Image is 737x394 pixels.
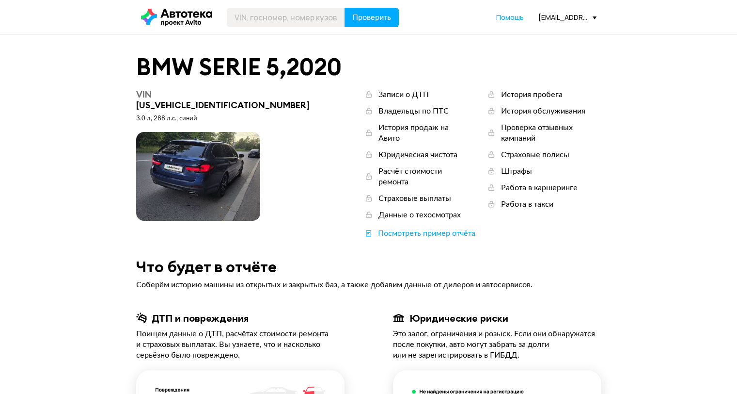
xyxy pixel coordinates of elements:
div: Работа в такси [501,199,553,210]
div: История пробега [501,89,563,100]
div: Это залог, ограничения и розыск. Если они обнаружатся после покупки, авто могут забрать за долги ... [393,328,601,361]
div: [US_VEHICLE_IDENTIFICATION_NUMBER] [136,89,316,111]
div: Страховые полисы [501,149,569,160]
span: Проверить [352,14,391,21]
div: Штрафы [501,166,532,177]
div: Владельцы по ПТС [378,106,449,116]
div: [EMAIL_ADDRESS][DOMAIN_NAME] [538,13,596,22]
div: Посмотреть пример отчёта [378,228,475,239]
div: История продаж на Авито [378,122,467,144]
div: Страховые выплаты [378,193,451,204]
div: Юридическая чистота [378,149,457,160]
div: Записи о ДТП [378,89,429,100]
div: История обслуживания [501,106,585,116]
div: Поищем данные о ДТП, расчётах стоимости ремонта и страховых выплатах. Вы узнаете, что и насколько... [136,328,345,361]
div: Работа в каршеринге [501,182,578,193]
div: Данные о техосмотрах [378,210,461,220]
button: Проверить [345,8,399,27]
div: Соберём историю машины из открытых и закрытых баз, а также добавим данные от дилеров и автосервисов. [136,279,601,290]
div: Проверка отзывных кампаний [501,122,601,144]
div: Что будет в отчёте [136,258,601,276]
div: BMW SERIE 5 , 2020 [136,54,601,80]
div: 3.0 л, 288 л.c., синий [136,115,316,123]
div: Юридические риски [409,312,508,325]
span: VIN [136,89,152,100]
a: Помощь [496,13,524,22]
div: Расчёт стоимости ремонта [378,166,467,187]
div: ДТП и повреждения [152,312,249,325]
a: Посмотреть пример отчёта [364,228,475,239]
input: VIN, госномер, номер кузова [227,8,345,27]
